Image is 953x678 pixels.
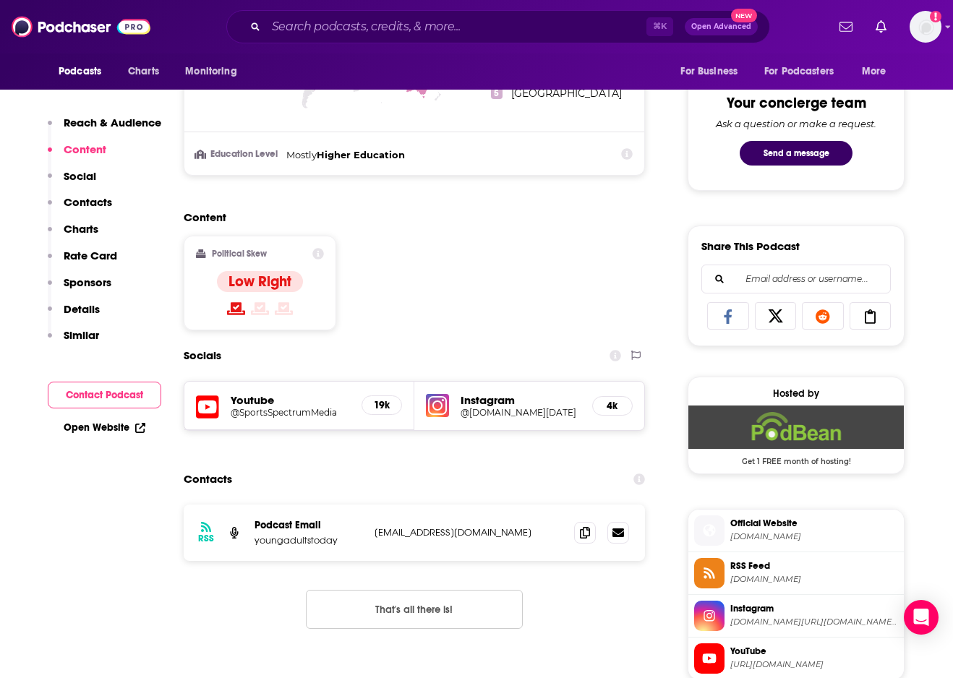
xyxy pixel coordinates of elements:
[764,61,834,82] span: For Podcasters
[64,421,145,434] a: Open Website
[48,142,106,169] button: Content
[714,265,879,293] input: Email address or username...
[688,405,904,449] img: Podbean Deal: Get 1 FREE month of hosting!
[64,249,117,262] p: Rate Card
[185,61,236,82] span: Monitoring
[730,602,898,615] span: Instagram
[730,517,898,530] span: Official Website
[604,400,620,412] h5: 4k
[196,150,281,159] h3: Education Level
[64,142,106,156] p: Content
[511,87,622,100] span: [GEOGRAPHIC_DATA]
[64,302,100,316] p: Details
[727,94,866,112] div: Your concierge team
[716,118,876,129] div: Ask a question or make a request.
[680,61,738,82] span: For Business
[852,58,905,85] button: open menu
[375,526,563,538] p: [EMAIL_ADDRESS][DOMAIN_NAME]
[226,10,770,43] div: Search podcasts, credits, & more...
[64,328,99,342] p: Similar
[730,617,898,627] span: instagram.com/youngadults.today
[59,61,101,82] span: Podcasts
[426,394,449,417] img: iconImage
[64,222,98,236] p: Charts
[834,14,858,39] a: Show notifications dropdown
[175,58,255,85] button: open menu
[862,61,886,82] span: More
[802,302,844,330] a: Share on Reddit
[48,58,120,85] button: open menu
[48,249,117,275] button: Rate Card
[461,393,581,407] h5: Instagram
[730,559,898,572] span: RSS Feed
[48,222,98,249] button: Charts
[701,239,800,253] h3: Share This Podcast
[64,275,111,289] p: Sponsors
[870,14,892,39] a: Show notifications dropdown
[691,23,751,30] span: Open Advanced
[904,600,939,635] div: Open Intercom Messenger
[184,342,221,369] h2: Socials
[48,302,100,329] button: Details
[317,149,405,160] span: Higher Education
[48,116,161,142] button: Reach & Audience
[48,195,112,222] button: Contacts
[184,465,232,493] h2: Contacts
[850,302,892,330] a: Copy Link
[755,58,855,85] button: open menu
[212,249,267,259] h2: Political Skew
[255,519,363,531] p: Podcast Email
[685,18,758,35] button: Open AdvancedNew
[694,515,898,546] a: Official Website[DOMAIN_NAME]
[228,273,291,291] h4: Low Right
[231,407,350,418] a: @SportsSpectrumMedia
[231,393,350,407] h5: Youtube
[128,61,159,82] span: Charts
[48,275,111,302] button: Sponsors
[184,210,633,224] h2: Content
[266,15,646,38] input: Search podcasts, credits, & more...
[731,9,757,22] span: New
[730,574,898,585] span: feed.podbean.com
[694,601,898,631] a: Instagram[DOMAIN_NAME][URL][DOMAIN_NAME][DATE]
[306,590,523,629] button: Nothing here.
[12,13,150,40] img: Podchaser - Follow, Share and Rate Podcasts
[755,302,797,330] a: Share on X/Twitter
[119,58,168,85] a: Charts
[701,265,891,293] div: Search followers
[910,11,941,43] button: Show profile menu
[740,141,852,166] button: Send a message
[286,149,317,160] span: Mostly
[730,659,898,670] span: https://www.youtube.com/@SportsSpectrumMedia
[670,58,756,85] button: open menu
[64,116,161,129] p: Reach & Audience
[910,11,941,43] span: Logged in as shcarlos
[198,533,214,544] h3: RSS
[64,195,112,209] p: Contacts
[374,399,390,411] h5: 19k
[48,328,99,355] button: Similar
[730,531,898,542] span: youngadultstoday.podbean.com
[48,169,96,196] button: Social
[688,449,904,466] span: Get 1 FREE month of hosting!
[688,387,904,400] div: Hosted by
[930,11,941,22] svg: Add a profile image
[64,169,96,183] p: Social
[694,643,898,674] a: YouTube[URL][DOMAIN_NAME]
[707,302,749,330] a: Share on Facebook
[694,558,898,588] a: RSS Feed[DOMAIN_NAME]
[730,645,898,658] span: YouTube
[688,405,904,465] a: Podbean Deal: Get 1 FREE month of hosting!
[48,382,161,408] button: Contact Podcast
[255,534,363,546] p: youngadultstoday
[646,17,673,36] span: ⌘ K
[491,87,503,99] span: 5
[910,11,941,43] img: User Profile
[461,407,581,418] a: @[DOMAIN_NAME][DATE]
